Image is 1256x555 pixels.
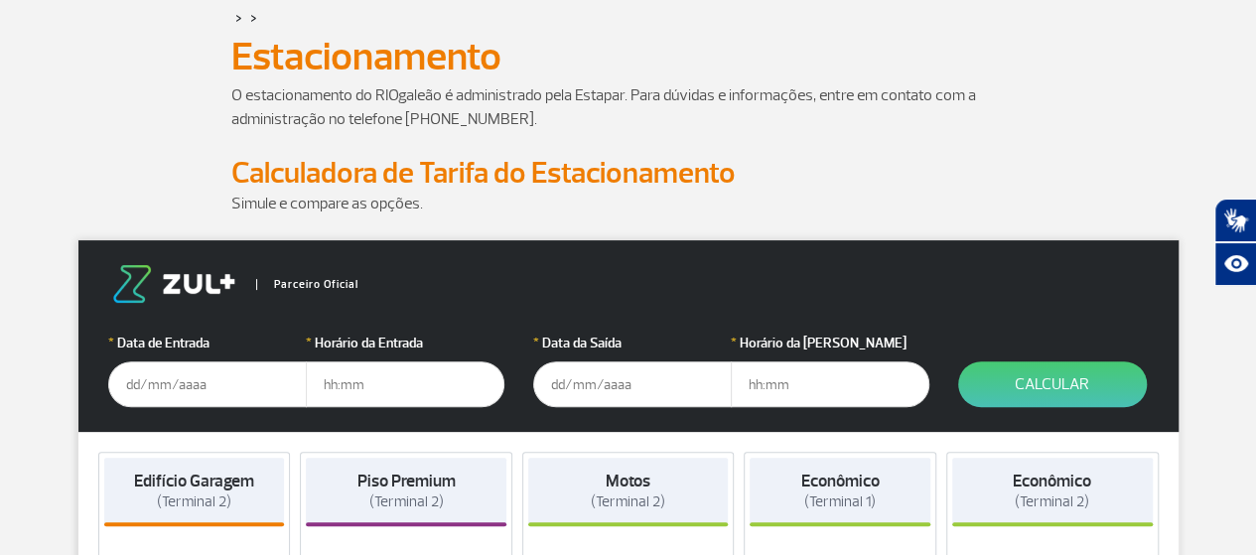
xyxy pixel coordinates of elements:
label: Horário da [PERSON_NAME] [731,333,929,353]
p: O estacionamento do RIOgaleão é administrado pela Estapar. Para dúvidas e informações, entre em c... [231,83,1026,131]
button: Abrir tradutor de língua de sinais. [1214,199,1256,242]
input: dd/mm/aaaa [533,361,732,407]
span: (Terminal 1) [804,492,876,511]
label: Data de Entrada [108,333,307,353]
button: Calcular [958,361,1147,407]
strong: Motos [606,471,650,491]
strong: Econômico [1013,471,1091,491]
a: > [235,6,242,29]
strong: Piso Premium [356,471,455,491]
input: hh:mm [306,361,504,407]
div: Plugin de acessibilidade da Hand Talk. [1214,199,1256,286]
span: (Terminal 2) [157,492,231,511]
img: logo-zul.png [108,265,239,303]
a: > [250,6,257,29]
label: Horário da Entrada [306,333,504,353]
span: (Terminal 2) [591,492,665,511]
strong: Econômico [801,471,880,491]
input: dd/mm/aaaa [108,361,307,407]
h1: Estacionamento [231,40,1026,73]
label: Data da Saída [533,333,732,353]
span: (Terminal 2) [368,492,443,511]
input: hh:mm [731,361,929,407]
span: Parceiro Oficial [256,279,358,290]
strong: Edifício Garagem [134,471,254,491]
h2: Calculadora de Tarifa do Estacionamento [231,155,1026,192]
p: Simule e compare as opções. [231,192,1026,215]
span: (Terminal 2) [1015,492,1089,511]
button: Abrir recursos assistivos. [1214,242,1256,286]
